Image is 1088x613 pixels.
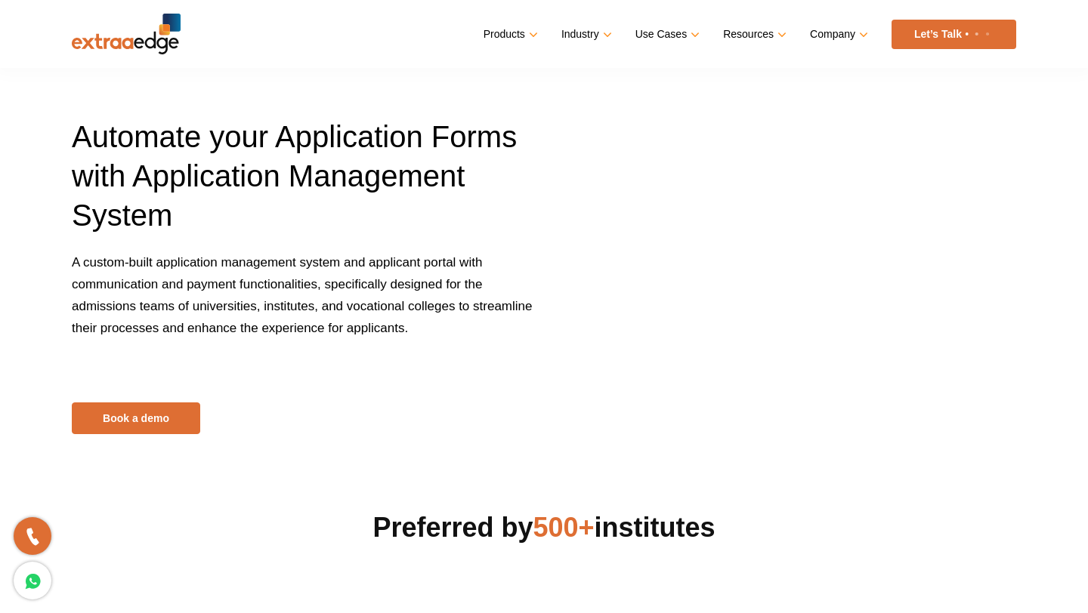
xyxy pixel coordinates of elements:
[561,23,609,45] a: Industry
[723,23,784,45] a: Resources
[892,20,1016,49] a: Let’s Talk
[72,510,1016,546] h2: Preferred by institutes
[533,512,595,543] span: 500+
[72,120,517,232] span: Automate your Application Forms with Application Management System
[810,23,865,45] a: Company
[484,23,535,45] a: Products
[635,23,697,45] a: Use Cases
[72,402,200,434] a: Book a demo
[72,251,533,360] p: A custom-built application management system and applicant portal with communication and payment ...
